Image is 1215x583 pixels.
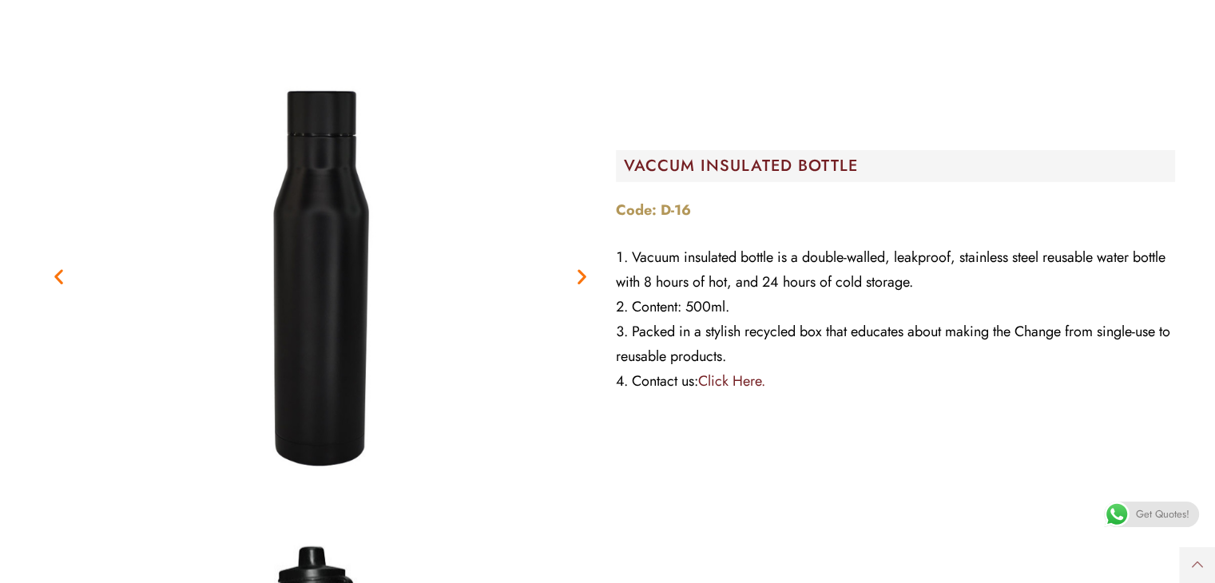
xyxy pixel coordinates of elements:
div: Next slide [572,267,592,287]
span: Content: 500ml. [632,296,729,317]
li: Vacuum insulated bottle is a double-walled, leakproof, stainless steel reusable water bottle with... [616,245,1175,295]
a: Click Here. [698,371,765,391]
li: Contact us: [616,369,1175,394]
img: 63 [121,77,520,477]
span: Get Quotes! [1136,502,1189,527]
div: 1 / 2 [41,77,600,477]
div: Previous slide [49,267,69,287]
strong: Code: D-16 [616,200,691,220]
h2: VACCUM INSULATED BOTTLE [624,158,1175,174]
div: Image Carousel [41,77,600,477]
span: Packed in a stylish recycled box that educates about making the Change from single-use to reusabl... [616,321,1170,367]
